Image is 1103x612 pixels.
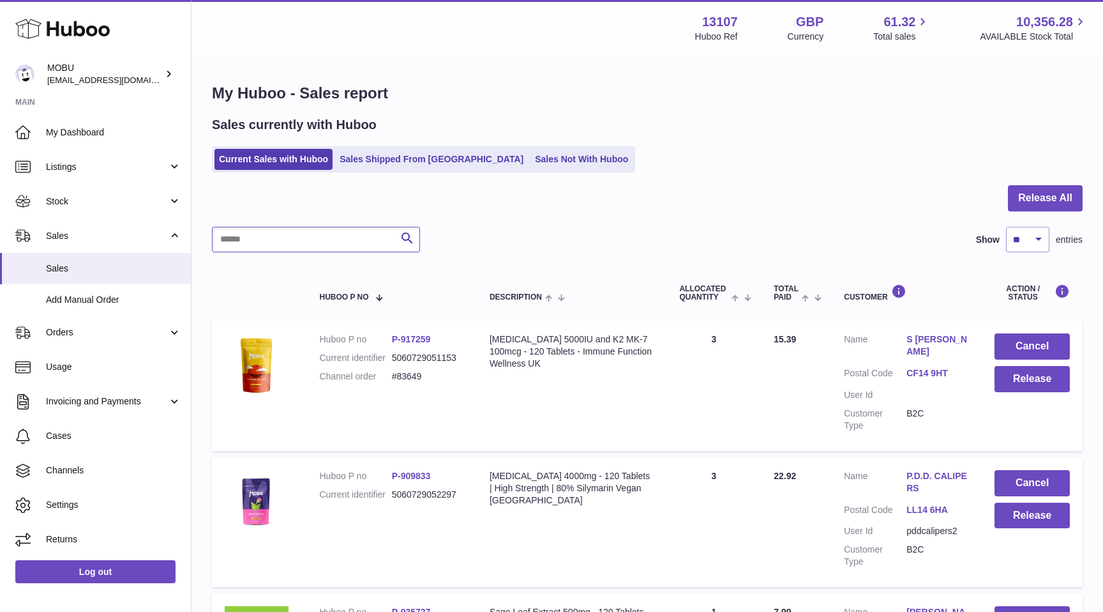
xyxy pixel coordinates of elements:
dd: B2C [906,544,969,568]
dt: User Id [844,389,906,401]
dt: Channel order [319,371,391,383]
span: Stock [46,195,168,208]
div: [MEDICAL_DATA] 4000mg - 120 Tablets | High Strength | 80% Silymarin Vegan [GEOGRAPHIC_DATA] [490,470,654,507]
div: MOBU [47,62,162,86]
button: Release All [1008,185,1083,211]
span: Orders [46,326,168,339]
div: Huboo Ref [695,31,738,43]
span: 15.39 [774,334,796,344]
dt: Postal Code [844,367,906,383]
dt: Name [844,333,906,361]
span: ALLOCATED Quantity [679,285,728,302]
a: S [PERSON_NAME] [906,333,969,358]
a: P-909833 [392,471,431,481]
span: Sales [46,230,168,242]
span: Usage [46,361,181,373]
dt: Huboo P no [319,470,391,482]
span: Settings [46,499,181,511]
td: 3 [666,321,761,450]
dd: 5060729052297 [392,489,464,501]
a: CF14 9HT [906,367,969,379]
a: 61.32 Total sales [873,13,930,43]
td: 3 [666,457,761,587]
img: $_57.JPG [225,470,289,534]
dd: pddcalipers2 [906,525,969,537]
span: Sales [46,263,181,275]
button: Cancel [994,333,1070,360]
span: Channels [46,464,181,477]
button: Release [994,503,1070,529]
div: [MEDICAL_DATA] 5000IU and K2 MK-7 100mcg - 120 Tablets - Immune Function Wellness UK [490,333,654,370]
h1: My Huboo - Sales report [212,83,1083,103]
dd: #83649 [392,371,464,383]
img: $_57.PNG [225,333,289,397]
div: Action / Status [994,284,1070,302]
span: Description [490,293,542,302]
dd: B2C [906,408,969,432]
span: Total paid [774,285,799,302]
span: Returns [46,533,181,546]
span: Total sales [873,31,930,43]
a: LL14 6HA [906,504,969,516]
div: Currency [788,31,824,43]
div: Customer [844,284,969,302]
span: entries [1056,234,1083,246]
span: [EMAIL_ADDRESS][DOMAIN_NAME] [47,75,188,85]
a: Sales Shipped From [GEOGRAPHIC_DATA] [335,149,528,170]
dt: Current identifier [319,352,391,364]
a: 10,356.28 AVAILABLE Stock Total [980,13,1088,43]
dt: Customer Type [844,408,906,432]
dt: Name [844,470,906,498]
button: Release [994,366,1070,392]
h2: Sales currently with Huboo [212,116,377,134]
dt: User Id [844,525,906,537]
button: Cancel [994,470,1070,496]
span: 61.32 [883,13,915,31]
span: Listings [46,161,168,173]
strong: GBP [796,13,823,31]
img: mo@mobu.co.uk [15,65,34,84]
span: Cases [46,430,181,442]
dt: Customer Type [844,544,906,568]
span: Invoicing and Payments [46,395,168,408]
span: My Dashboard [46,126,181,139]
label: Show [976,234,1000,246]
dt: Huboo P no [319,333,391,346]
strong: 13107 [702,13,738,31]
a: P.D.D. CALIPERS [906,470,969,494]
a: Log out [15,560,176,583]
a: P-917259 [392,334,431,344]
span: Add Manual Order [46,294,181,306]
dt: Current identifier [319,489,391,501]
span: 10,356.28 [1016,13,1073,31]
dt: Postal Code [844,504,906,519]
a: Sales Not With Huboo [530,149,633,170]
span: AVAILABLE Stock Total [980,31,1088,43]
span: Huboo P no [319,293,368,302]
a: Current Sales with Huboo [214,149,333,170]
dd: 5060729051153 [392,352,464,364]
span: 22.92 [774,471,796,481]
